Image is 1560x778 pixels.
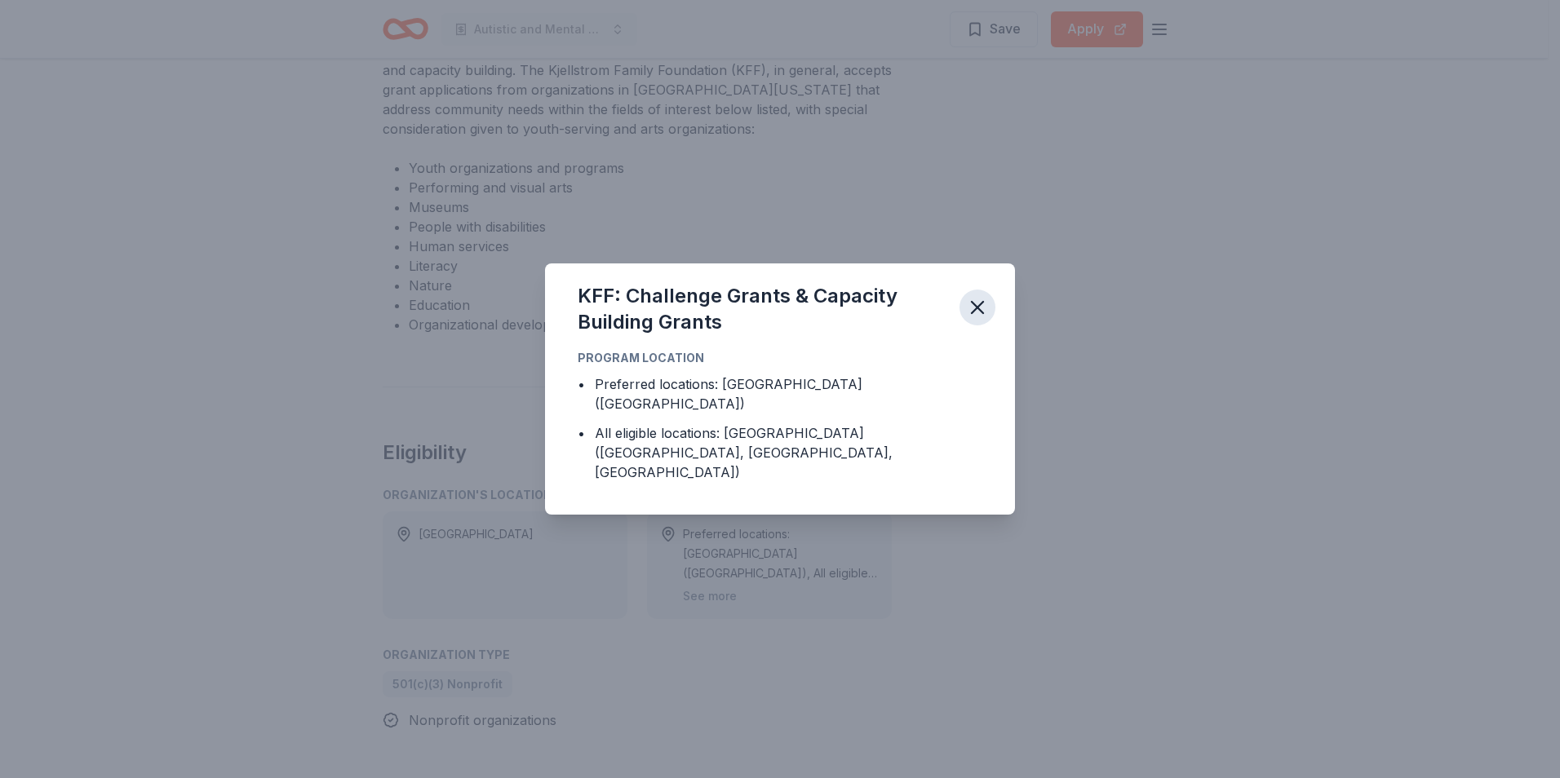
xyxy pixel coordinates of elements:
div: Preferred locations: [GEOGRAPHIC_DATA] ([GEOGRAPHIC_DATA]) [595,374,982,413]
div: • [578,374,585,394]
div: All eligible locations: [GEOGRAPHIC_DATA] ([GEOGRAPHIC_DATA], [GEOGRAPHIC_DATA], [GEOGRAPHIC_DATA]) [595,423,982,482]
div: • [578,423,585,443]
div: KFF: Challenge Grants & Capacity Building Grants [578,283,946,335]
div: Program Location [578,348,982,368]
